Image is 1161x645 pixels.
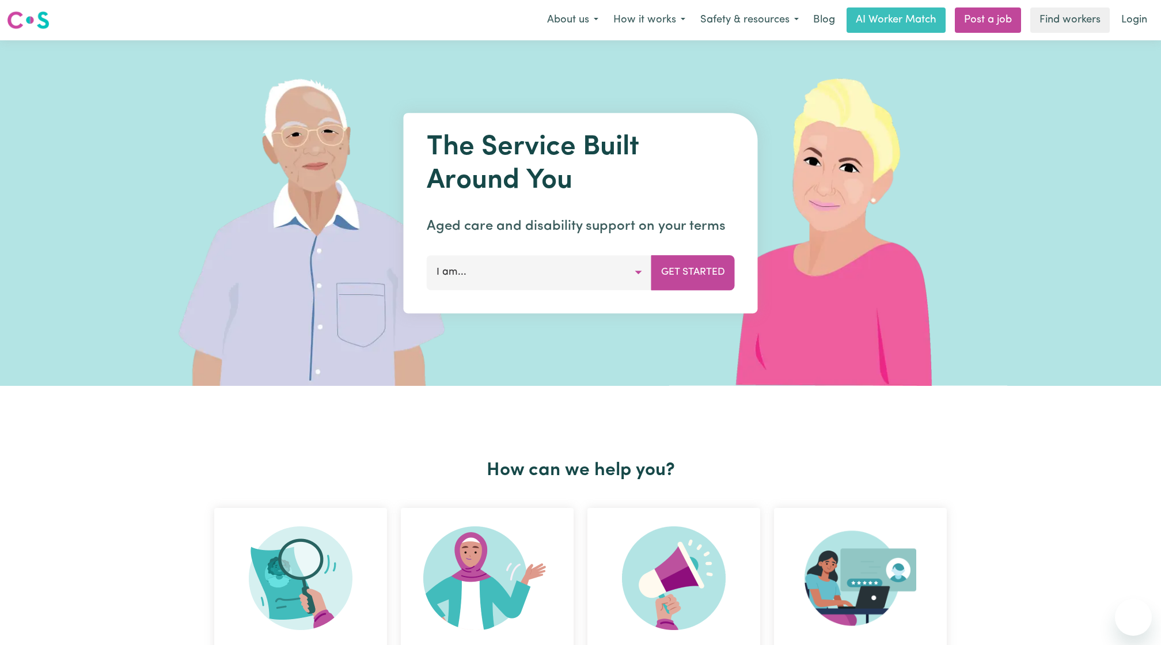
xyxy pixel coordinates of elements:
h2: How can we help you? [207,460,954,481]
img: Provider [805,526,916,630]
a: AI Worker Match [847,7,946,33]
a: Blog [806,7,842,33]
button: About us [540,8,606,32]
img: Careseekers logo [7,10,50,31]
img: Refer [622,526,726,630]
img: Search [249,526,352,630]
button: Get Started [651,255,735,290]
button: I am... [427,255,652,290]
img: Become Worker [423,526,551,630]
button: How it works [606,8,693,32]
h1: The Service Built Around You [427,131,735,198]
button: Safety & resources [693,8,806,32]
iframe: Button to launch messaging window [1115,599,1152,636]
a: Post a job [955,7,1021,33]
a: Careseekers logo [7,7,50,33]
a: Find workers [1030,7,1110,33]
a: Login [1114,7,1154,33]
p: Aged care and disability support on your terms [427,216,735,237]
